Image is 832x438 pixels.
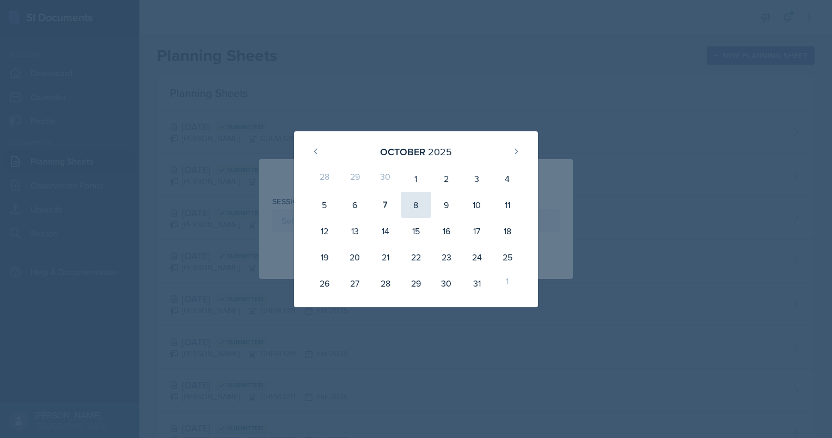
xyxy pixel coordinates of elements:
div: 7 [370,192,401,218]
div: 3 [462,166,492,192]
div: 31 [462,270,492,296]
div: 20 [340,244,370,270]
div: 30 [431,270,462,296]
div: 26 [309,270,340,296]
div: 12 [309,218,340,244]
div: 22 [401,244,431,270]
div: 1 [492,270,523,296]
div: 24 [462,244,492,270]
div: 6 [340,192,370,218]
div: 16 [431,218,462,244]
div: 28 [370,270,401,296]
div: 25 [492,244,523,270]
div: 9 [431,192,462,218]
div: 19 [309,244,340,270]
div: 30 [370,166,401,192]
div: 21 [370,244,401,270]
div: 14 [370,218,401,244]
div: 10 [462,192,492,218]
div: 23 [431,244,462,270]
div: 4 [492,166,523,192]
div: 11 [492,192,523,218]
div: 8 [401,192,431,218]
div: 18 [492,218,523,244]
div: 5 [309,192,340,218]
div: 17 [462,218,492,244]
div: 27 [340,270,370,296]
div: 13 [340,218,370,244]
div: 15 [401,218,431,244]
div: 29 [340,166,370,192]
div: 1 [401,166,431,192]
div: 28 [309,166,340,192]
div: 29 [401,270,431,296]
div: 2025 [428,144,452,159]
div: 2 [431,166,462,192]
div: October [380,144,425,159]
